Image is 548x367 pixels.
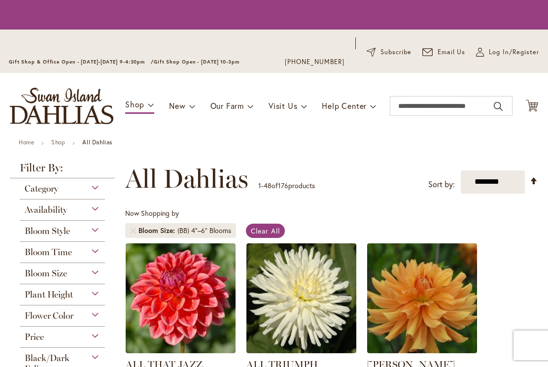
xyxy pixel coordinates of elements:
a: Email Us [422,47,466,57]
button: Search [494,99,503,114]
img: ANDREW CHARLES [367,243,477,353]
span: Log In/Register [489,47,539,57]
a: [PHONE_NUMBER] [285,57,344,67]
a: Home [19,138,34,146]
span: 48 [264,181,272,190]
img: ALL TRIUMPH [246,243,356,353]
img: ALL THAT JAZZ [126,243,236,353]
span: New [169,100,185,111]
span: Flower Color [25,310,73,321]
span: Shop [125,99,144,109]
span: Bloom Style [25,226,70,236]
iframe: Launch Accessibility Center [7,332,35,360]
span: 1 [258,181,261,190]
span: Category [25,183,58,194]
span: Clear All [251,226,280,235]
span: Price [25,332,44,342]
span: Our Farm [210,100,244,111]
div: (BB) 4"–6" Blooms [177,226,231,235]
a: Clear All [246,224,285,238]
label: Sort by: [428,175,455,194]
strong: All Dahlias [82,138,112,146]
a: ALL THAT JAZZ [126,346,236,355]
a: store logo [10,88,113,124]
a: Remove Bloom Size (BB) 4"–6" Blooms [130,228,136,234]
span: Bloom Size [138,226,177,235]
span: Visit Us [269,100,297,111]
span: Subscribe [380,47,411,57]
span: All Dahlias [125,164,248,194]
span: Help Center [322,100,367,111]
a: Subscribe [367,47,411,57]
a: ALL TRIUMPH [246,346,356,355]
a: Log In/Register [476,47,539,57]
span: Email Us [438,47,466,57]
span: Bloom Size [25,268,67,279]
span: 176 [278,181,288,190]
a: Shop [51,138,65,146]
strong: Filter By: [10,163,115,178]
span: Availability [25,204,67,215]
span: Now Shopping by [125,208,179,218]
span: Plant Height [25,289,73,300]
span: Bloom Time [25,247,72,258]
a: ANDREW CHARLES [367,346,477,355]
span: Gift Shop Open - [DATE] 10-3pm [154,59,240,65]
p: - of products [258,178,315,194]
span: Gift Shop & Office Open - [DATE]-[DATE] 9-4:30pm / [9,59,154,65]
